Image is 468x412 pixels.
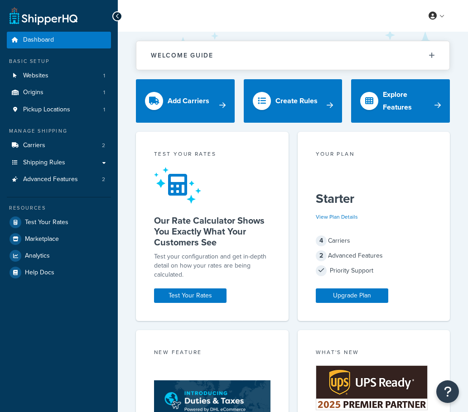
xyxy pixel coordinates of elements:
span: 1 [103,89,105,96]
button: Welcome Guide [136,41,449,70]
a: Create Rules [244,79,343,123]
a: Pickup Locations1 [7,101,111,118]
a: Carriers2 [7,137,111,154]
li: Websites [7,67,111,84]
div: Manage Shipping [7,127,111,135]
a: Marketplace [7,231,111,247]
span: Pickup Locations [23,106,70,114]
span: 2 [316,250,327,261]
a: Test Your Rates [7,214,111,230]
span: Shipping Rules [23,159,65,167]
li: Carriers [7,137,111,154]
a: View Plan Details [316,213,358,221]
span: Test Your Rates [25,219,68,226]
div: Test your rates [154,150,270,160]
div: Carriers [316,235,432,247]
h5: Our Rate Calculator Shows You Exactly What Your Customers See [154,215,270,248]
span: Help Docs [25,269,54,277]
a: Advanced Features2 [7,171,111,188]
h2: Welcome Guide [151,52,213,59]
span: 4 [316,235,327,246]
span: Advanced Features [23,176,78,183]
h5: Starter [316,192,432,206]
a: Help Docs [7,264,111,281]
div: Your Plan [316,150,432,160]
a: Origins1 [7,84,111,101]
a: Websites1 [7,67,111,84]
a: Test Your Rates [154,288,227,303]
div: Test your configuration and get in-depth detail on how your rates are being calculated. [154,252,270,279]
a: Shipping Rules [7,154,111,171]
span: Carriers [23,142,45,149]
span: Marketplace [25,235,59,243]
span: 1 [103,72,105,80]
div: Explore Features [383,88,434,114]
a: Analytics [7,248,111,264]
div: Resources [7,204,111,212]
li: Origins [7,84,111,101]
div: Basic Setup [7,57,111,65]
span: Analytics [25,252,50,260]
a: Dashboard [7,32,111,48]
a: Add Carriers [136,79,235,123]
span: 2 [102,142,105,149]
div: Advanced Features [316,249,432,262]
span: Websites [23,72,48,80]
li: Pickup Locations [7,101,111,118]
a: Explore Features [351,79,450,123]
a: Upgrade Plan [316,288,388,303]
button: Open Resource Center [436,380,459,403]
span: Dashboard [23,36,54,44]
span: 2 [102,176,105,183]
span: 1 [103,106,105,114]
span: Origins [23,89,43,96]
li: Advanced Features [7,171,111,188]
div: What's New [316,348,432,359]
div: Create Rules [275,95,318,107]
div: Add Carriers [168,95,209,107]
div: Priority Support [316,264,432,277]
div: New Feature [154,348,270,359]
